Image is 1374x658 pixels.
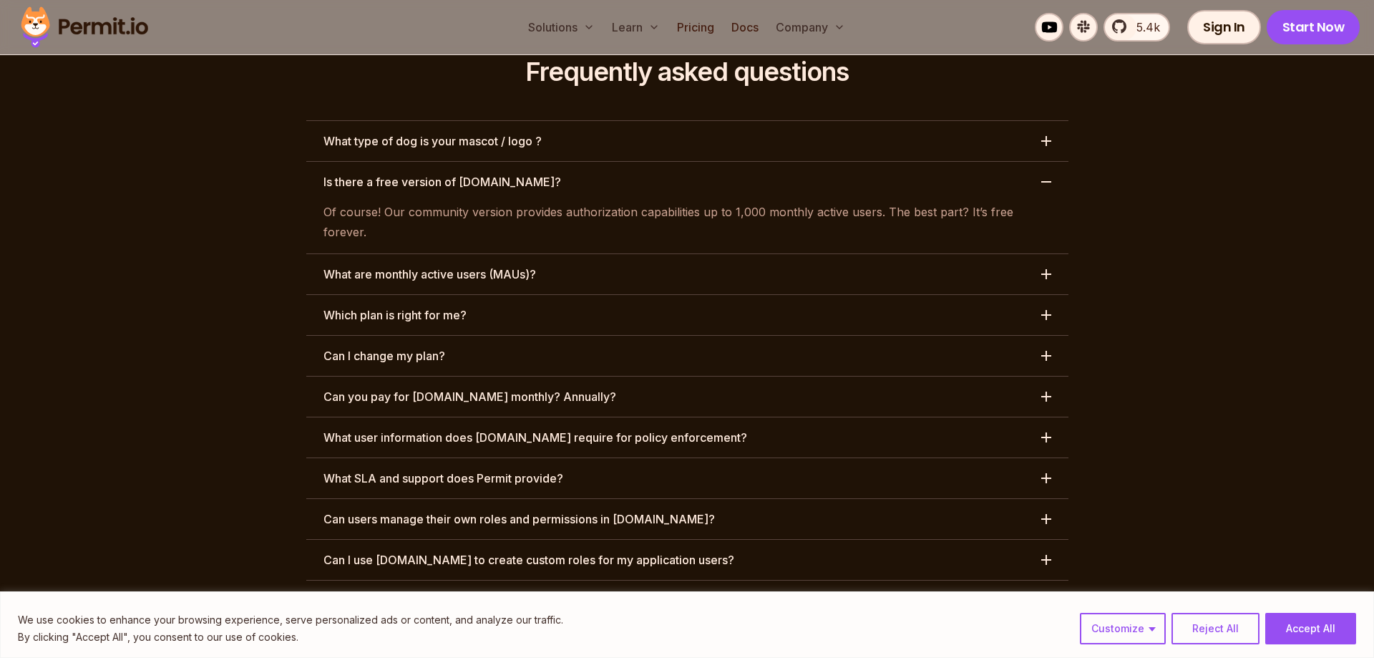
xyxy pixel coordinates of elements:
[1080,613,1166,644] button: Customize
[323,511,715,528] h3: Can users manage their own roles and permissions in [DOMAIN_NAME]?
[323,470,563,487] h3: What SLA and support does Permit provide?
[306,254,1068,294] button: What are monthly active users (MAUs)?
[522,13,600,42] button: Solutions
[323,429,747,446] h3: What user information does [DOMAIN_NAME] require for policy enforcement?
[306,377,1068,417] button: Can you pay for [DOMAIN_NAME] monthly? Annually?
[306,581,1068,621] button: What are the pros and cons of using APIs, SDKs, or Terraform with [DOMAIN_NAME]?
[323,388,616,405] h3: Can you pay for [DOMAIN_NAME] monthly? Annually?
[1265,613,1356,644] button: Accept All
[726,13,764,42] a: Docs
[306,499,1068,539] button: Can users manage their own roles and permissions in [DOMAIN_NAME]?
[323,347,445,364] h3: Can I change my plan?
[18,611,563,629] p: We use cookies to enhance your browsing experience, serve personalized ads or content, and analyz...
[323,132,542,150] h3: What type of dog is your mascot / logo ?
[770,13,851,42] button: Company
[1187,10,1261,44] a: Sign In
[306,162,1068,202] button: Is there a free version of [DOMAIN_NAME]?
[606,13,666,42] button: Learn
[306,540,1068,580] button: Can I use [DOMAIN_NAME] to create custom roles for my application users?
[306,202,1068,253] div: Is there a free version of [DOMAIN_NAME]?
[323,202,1051,242] p: Of course! Our community version provides authorization capabilities up to 1,000 monthly active u...
[1128,19,1160,36] span: 5.4k
[1267,10,1360,44] a: Start Now
[1171,613,1259,644] button: Reject All
[1103,13,1170,42] a: 5.4k
[323,306,467,324] h3: Which plan is right for me?
[14,3,155,52] img: Permit logo
[306,417,1068,458] button: What user information does [DOMAIN_NAME] require for policy enforcement?
[306,458,1068,498] button: What SLA and support does Permit provide?
[306,336,1068,376] button: Can I change my plan?
[306,57,1068,86] h2: Frequently asked questions
[306,295,1068,335] button: Which plan is right for me?
[323,173,561,190] h3: Is there a free version of [DOMAIN_NAME]?
[323,551,734,569] h3: Can I use [DOMAIN_NAME] to create custom roles for my application users?
[671,13,720,42] a: Pricing
[18,629,563,646] p: By clicking "Accept All", you consent to our use of cookies.
[306,121,1068,161] button: What type of dog is your mascot / logo ?
[323,266,536,283] h3: What are monthly active users (MAUs)?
